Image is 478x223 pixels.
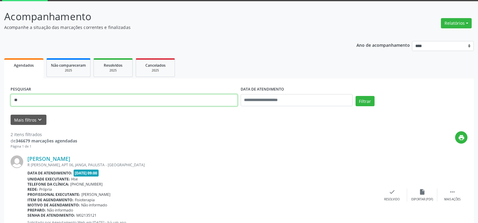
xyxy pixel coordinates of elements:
[75,197,95,202] span: Fisioterapia
[4,24,333,30] p: Acompanhe a situação das marcações correntes e finalizadas
[81,192,110,197] span: [PERSON_NAME]
[51,68,86,73] div: 2025
[70,182,103,187] span: [PHONE_NUMBER]
[389,189,395,195] i: check
[455,131,467,144] button: print
[27,162,377,167] div: R [PERSON_NAME], APT 06, JANGA, PAULISTA - [GEOGRAPHIC_DATA]
[11,131,77,138] div: 2 itens filtrados
[27,208,46,213] b: Preparo:
[441,18,472,28] button: Relatórios
[39,187,52,192] span: Própria
[16,138,77,144] strong: 346679 marcações agendadas
[11,115,46,125] button: Mais filtroskeyboard_arrow_down
[11,138,77,144] div: de
[356,96,375,106] button: Filtrar
[14,63,34,68] span: Agendados
[71,177,78,182] span: Hse
[384,197,400,202] div: Resolvido
[27,177,70,182] b: Unidade executante:
[449,189,456,195] i: 
[74,170,99,177] span: [DATE] 09:00
[145,63,166,68] span: Cancelados
[104,63,122,68] span: Resolvidos
[27,213,75,218] b: Senha de atendimento:
[27,170,72,176] b: Data de atendimento:
[11,144,77,149] div: Página 1 de 1
[51,63,86,68] span: Não compareceram
[47,208,73,213] span: Não informado
[4,9,333,24] p: Acompanhamento
[27,182,69,187] b: Telefone da clínica:
[27,197,74,202] b: Item de agendamento:
[11,155,23,168] img: img
[356,41,410,49] p: Ano de acompanhamento
[419,189,426,195] i: insert_drive_file
[27,202,80,208] b: Motivo de agendamento:
[27,155,70,162] a: [PERSON_NAME]
[458,134,465,141] i: print
[411,197,433,202] div: Exportar (PDF)
[36,116,43,123] i: keyboard_arrow_down
[27,192,80,197] b: Profissional executante:
[81,202,107,208] span: Não informado
[76,213,97,218] span: M02135121
[444,197,461,202] div: Mais ações
[241,85,284,94] label: DATA DE ATENDIMENTO
[140,68,170,73] div: 2025
[27,187,38,192] b: Rede:
[11,85,31,94] label: PESQUISAR
[98,68,128,73] div: 2025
